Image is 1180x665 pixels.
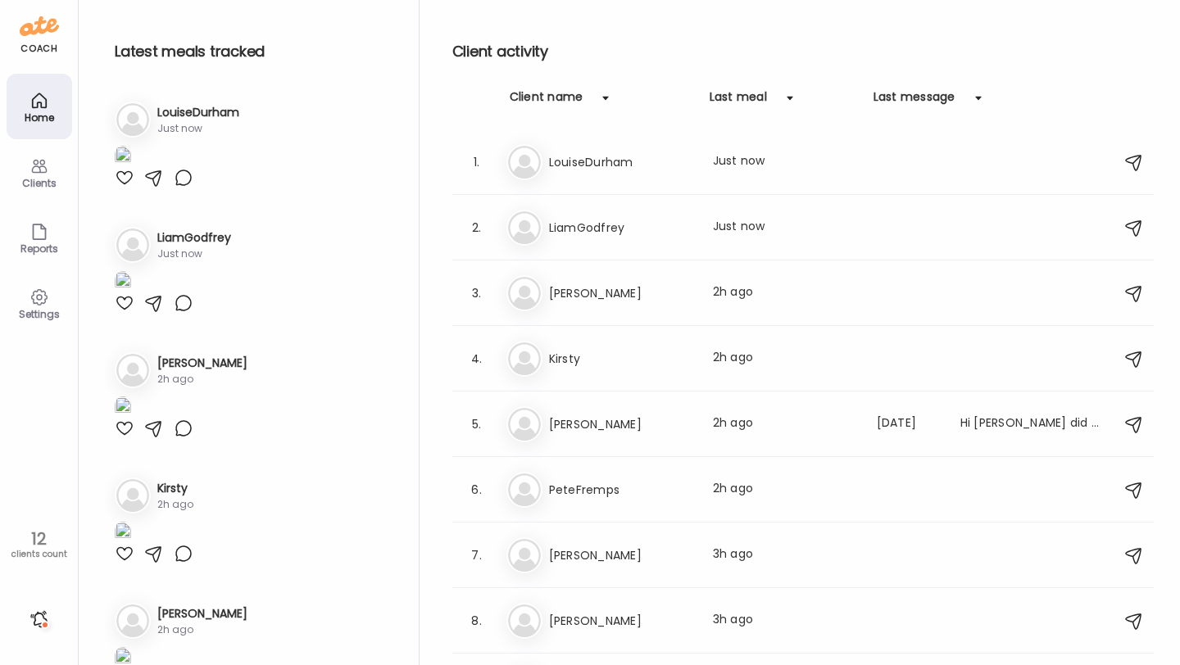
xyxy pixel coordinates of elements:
[508,146,541,179] img: bg-avatar-default.svg
[116,479,149,512] img: bg-avatar-default.svg
[713,283,857,303] div: 2h ago
[549,349,693,369] h3: Kirsty
[874,88,955,115] div: Last message
[6,529,72,549] div: 12
[467,152,487,172] div: 1.
[713,414,857,434] div: 2h ago
[713,349,857,369] div: 2h ago
[467,283,487,303] div: 3.
[713,152,857,172] div: Just now
[508,604,541,637] img: bg-avatar-default.svg
[10,243,69,254] div: Reports
[20,13,59,39] img: ate
[10,309,69,319] div: Settings
[116,604,149,637] img: bg-avatar-default.svg
[115,396,131,418] img: images%2FdzMD11IhBIRk6zGcJaOciSzEZFL2%2FlBdHIwSYN2tXg5qNDXUM%2FR243uoUTNb0wY8FHDe3F_1080
[713,480,857,500] div: 2h ago
[467,480,487,500] div: 6.
[710,88,767,115] div: Last meal
[467,414,487,434] div: 5.
[157,229,231,247] h3: LiamGodfrey
[157,247,231,261] div: Just now
[10,112,69,123] div: Home
[508,342,541,375] img: bg-avatar-default.svg
[549,480,693,500] h3: PeteFremps
[115,522,131,544] img: images%2FvhDiuyUdg7Pf3qn8yTlHdkeZ9og1%2FV72Oeuwzfp3hRQ2shrKc%2FkWRR8xzZV26byOBsL0pL_1080
[157,121,239,136] div: Just now
[452,39,1154,64] h2: Client activity
[157,497,193,512] div: 2h ago
[713,218,857,237] div: Just now
[116,228,149,261] img: bg-avatar-default.svg
[116,354,149,387] img: bg-avatar-default.svg
[20,42,57,56] div: coach
[510,88,583,115] div: Client name
[10,178,69,188] div: Clients
[115,271,131,293] img: images%2FUAwOHZjgBffkJIGblYu5HPnSMUM2%2FJ7SC3GsnAH6jZRBcMbJG%2F5ukEGACgVbZu61xuVR41_1080
[157,104,239,121] h3: LouiseDurham
[467,218,487,237] div: 2.
[157,355,247,372] h3: [PERSON_NAME]
[157,480,193,497] h3: Kirsty
[549,218,693,237] h3: LiamGodfrey
[508,408,541,441] img: bg-avatar-default.svg
[549,545,693,565] h3: [PERSON_NAME]
[877,414,941,434] div: [DATE]
[157,372,247,387] div: 2h ago
[157,622,247,637] div: 2h ago
[549,414,693,434] h3: [PERSON_NAME]
[960,414,1105,434] div: Hi [PERSON_NAME] did you get the photos pal
[467,545,487,565] div: 7.
[713,545,857,565] div: 3h ago
[6,549,72,560] div: clients count
[508,277,541,310] img: bg-avatar-default.svg
[116,103,149,136] img: bg-avatar-default.svg
[115,146,131,168] img: images%2FvpbmLMGCmDVsOUR63jGeboT893F3%2FNVDKNfeqk9sX6OBNysqz%2Fe5AXf1J2y47qwVYjgtO0_1080
[157,605,247,622] h3: [PERSON_NAME]
[115,39,393,64] h2: Latest meals tracked
[713,611,857,631] div: 3h ago
[467,611,487,631] div: 8.
[508,539,541,572] img: bg-avatar-default.svg
[549,152,693,172] h3: LouiseDurham
[508,211,541,244] img: bg-avatar-default.svg
[549,283,693,303] h3: [PERSON_NAME]
[508,473,541,506] img: bg-avatar-default.svg
[467,349,487,369] div: 4.
[549,611,693,631] h3: [PERSON_NAME]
